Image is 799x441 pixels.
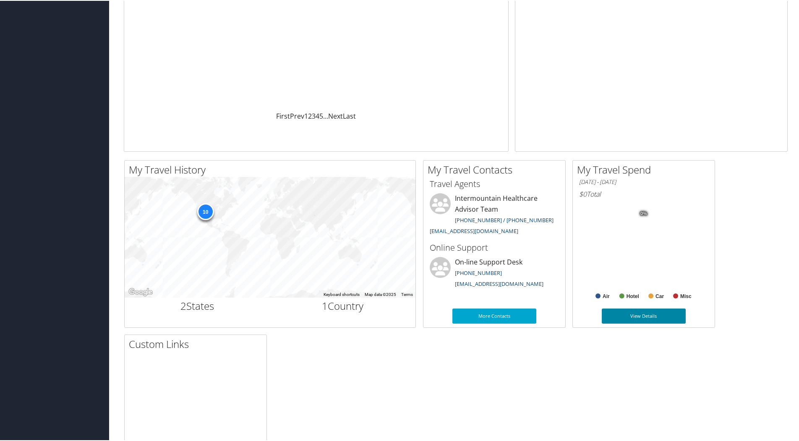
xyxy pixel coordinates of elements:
li: On-line Support Desk [426,256,563,291]
a: 4 [316,111,319,120]
a: [EMAIL_ADDRESS][DOMAIN_NAME] [455,279,543,287]
a: 5 [319,111,323,120]
h3: Travel Agents [430,177,559,189]
h2: Custom Links [129,336,266,350]
a: Last [343,111,356,120]
text: Air [603,293,610,298]
span: $0 [579,189,587,198]
h6: Total [579,189,708,198]
tspan: 0% [640,210,647,215]
a: Prev [290,111,304,120]
a: [EMAIL_ADDRESS][DOMAIN_NAME] [430,226,518,234]
text: Car [655,293,664,298]
a: 1 [304,111,308,120]
h6: [DATE] - [DATE] [579,177,708,185]
a: Next [328,111,343,120]
h2: States [131,298,264,312]
li: Intermountain Healthcare Advisor Team [426,192,563,237]
h2: My Travel Spend [577,162,715,176]
h2: Country [277,298,410,312]
span: 1 [322,298,328,312]
h2: My Travel History [129,162,415,176]
a: [PHONE_NUMBER] / [PHONE_NUMBER] [455,215,554,223]
div: 10 [197,202,214,219]
a: 3 [312,111,316,120]
h3: Online Support [430,241,559,253]
a: Terms (opens in new tab) [401,291,413,296]
h2: My Travel Contacts [428,162,565,176]
text: Hotel [627,293,639,298]
img: Google [127,286,154,297]
a: Open this area in Google Maps (opens a new window) [127,286,154,297]
text: Misc [680,293,692,298]
a: More Contacts [452,308,536,323]
a: First [276,111,290,120]
button: Keyboard shortcuts [324,291,360,297]
a: [PHONE_NUMBER] [455,268,502,276]
a: 2 [308,111,312,120]
span: 2 [180,298,186,312]
a: View Details [602,308,686,323]
span: Map data ©2025 [365,291,396,296]
span: … [323,111,328,120]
